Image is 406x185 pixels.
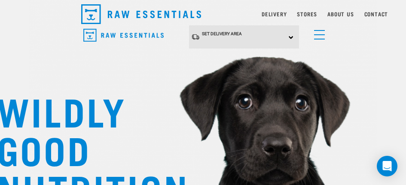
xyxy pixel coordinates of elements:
a: Delivery [262,12,287,15]
a: Contact [364,12,388,15]
div: Open Intercom Messenger [377,156,397,176]
img: van-moving.png [191,33,200,40]
a: Stores [297,12,317,15]
img: Raw Essentials Logo [81,4,201,24]
a: menu [310,25,325,40]
span: Set Delivery Area [202,31,242,36]
a: About Us [327,12,354,15]
img: Raw Essentials Logo [83,29,164,42]
nav: dropdown navigation [74,1,332,27]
